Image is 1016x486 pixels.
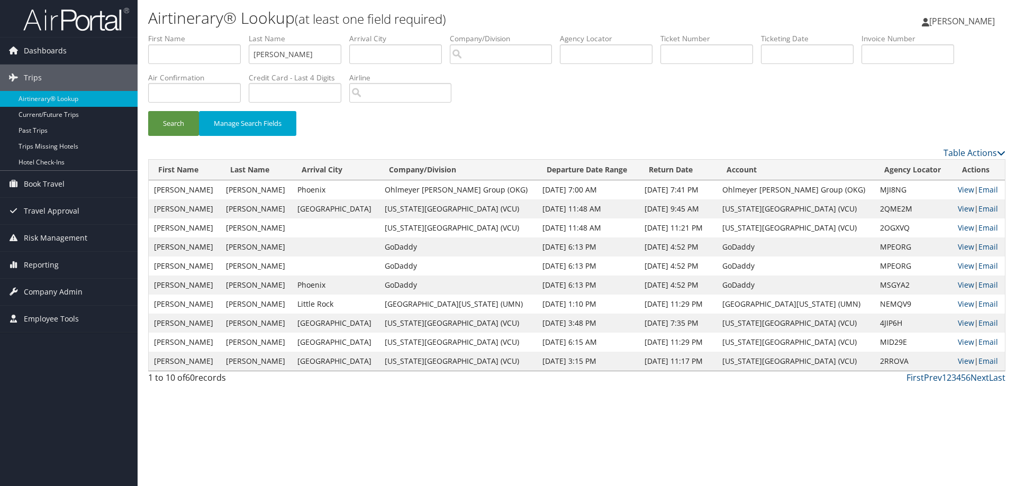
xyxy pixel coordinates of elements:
[717,180,875,199] td: Ohlmeyer [PERSON_NAME] Group (OKG)
[875,352,952,371] td: 2RROVA
[24,38,67,64] span: Dashboards
[978,242,998,252] a: Email
[221,276,293,295] td: [PERSON_NAME]
[537,276,639,295] td: [DATE] 6:13 PM
[929,15,995,27] span: [PERSON_NAME]
[349,72,459,83] label: Airline
[639,352,717,371] td: [DATE] 11:17 PM
[24,198,79,224] span: Travel Approval
[952,295,1005,314] td: |
[149,180,221,199] td: [PERSON_NAME]
[537,352,639,371] td: [DATE] 3:15 PM
[875,256,952,276] td: MPEORG
[148,72,249,83] label: Air Confirmation
[379,333,537,352] td: [US_STATE][GEOGRAPHIC_DATA] (VCU)
[292,180,379,199] td: Phoenix
[149,237,221,256] td: [PERSON_NAME]
[951,372,956,383] a: 3
[379,218,537,237] td: [US_STATE][GEOGRAPHIC_DATA] (VCU)
[639,218,717,237] td: [DATE] 11:21 PM
[717,314,875,333] td: [US_STATE][GEOGRAPHIC_DATA] (VCU)
[978,337,998,347] a: Email
[958,318,974,328] a: View
[221,256,293,276] td: [PERSON_NAME]
[958,337,974,347] a: View
[379,237,537,256] td: GoDaddy
[292,314,379,333] td: [GEOGRAPHIC_DATA]
[639,199,717,218] td: [DATE] 9:45 AM
[221,160,293,180] th: Last Name: activate to sort column ascending
[537,237,639,256] td: [DATE] 6:13 PM
[952,160,1005,180] th: Actions
[292,333,379,352] td: [GEOGRAPHIC_DATA]
[875,160,952,180] th: Agency Locator: activate to sort column ascending
[639,314,717,333] td: [DATE] 7:35 PM
[221,295,293,314] td: [PERSON_NAME]
[924,372,942,383] a: Prev
[958,242,974,252] a: View
[537,295,639,314] td: [DATE] 1:10 PM
[639,333,717,352] td: [DATE] 11:29 PM
[221,352,293,371] td: [PERSON_NAME]
[23,7,129,32] img: airportal-logo.png
[221,180,293,199] td: [PERSON_NAME]
[875,295,952,314] td: NEMQV9
[952,199,1005,218] td: |
[379,276,537,295] td: GoDaddy
[875,180,952,199] td: MJI8NG
[922,5,1005,37] a: [PERSON_NAME]
[717,295,875,314] td: [GEOGRAPHIC_DATA][US_STATE] (UMN)
[185,372,195,383] span: 60
[292,352,379,371] td: [GEOGRAPHIC_DATA]
[958,299,974,309] a: View
[149,276,221,295] td: [PERSON_NAME]
[639,180,717,199] td: [DATE] 7:41 PM
[537,333,639,352] td: [DATE] 6:15 AM
[149,352,221,371] td: [PERSON_NAME]
[24,65,42,91] span: Trips
[958,261,974,271] a: View
[717,218,875,237] td: [US_STATE][GEOGRAPHIC_DATA] (VCU)
[717,276,875,295] td: GoDaddy
[956,372,961,383] a: 4
[717,333,875,352] td: [US_STATE][GEOGRAPHIC_DATA] (VCU)
[221,333,293,352] td: [PERSON_NAME]
[717,352,875,371] td: [US_STATE][GEOGRAPHIC_DATA] (VCU)
[24,225,87,251] span: Risk Management
[221,237,293,256] td: [PERSON_NAME]
[379,314,537,333] td: [US_STATE][GEOGRAPHIC_DATA] (VCU)
[958,280,974,290] a: View
[958,185,974,195] a: View
[875,199,952,218] td: 2QME2M
[978,318,998,328] a: Email
[537,256,639,276] td: [DATE] 6:13 PM
[450,33,560,44] label: Company/Division
[875,314,952,333] td: 4JIP6H
[717,256,875,276] td: GoDaddy
[292,276,379,295] td: Phoenix
[537,180,639,199] td: [DATE] 7:00 AM
[148,33,249,44] label: First Name
[24,279,83,305] span: Company Admin
[958,356,974,366] a: View
[379,160,537,180] th: Company/Division
[292,160,379,180] th: Arrival City: activate to sort column ascending
[379,256,537,276] td: GoDaddy
[639,276,717,295] td: [DATE] 4:52 PM
[717,160,875,180] th: Account: activate to sort column ascending
[970,372,989,383] a: Next
[537,314,639,333] td: [DATE] 3:48 PM
[537,218,639,237] td: [DATE] 11:48 AM
[349,33,450,44] label: Arrival City
[875,333,952,352] td: MID29E
[148,371,351,389] div: 1 to 10 of records
[966,372,970,383] a: 6
[978,356,998,366] a: Email
[149,295,221,314] td: [PERSON_NAME]
[560,33,660,44] label: Agency Locator
[761,33,861,44] label: Ticketing Date
[537,199,639,218] td: [DATE] 11:48 AM
[221,314,293,333] td: [PERSON_NAME]
[717,237,875,256] td: GoDaddy
[24,171,65,197] span: Book Travel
